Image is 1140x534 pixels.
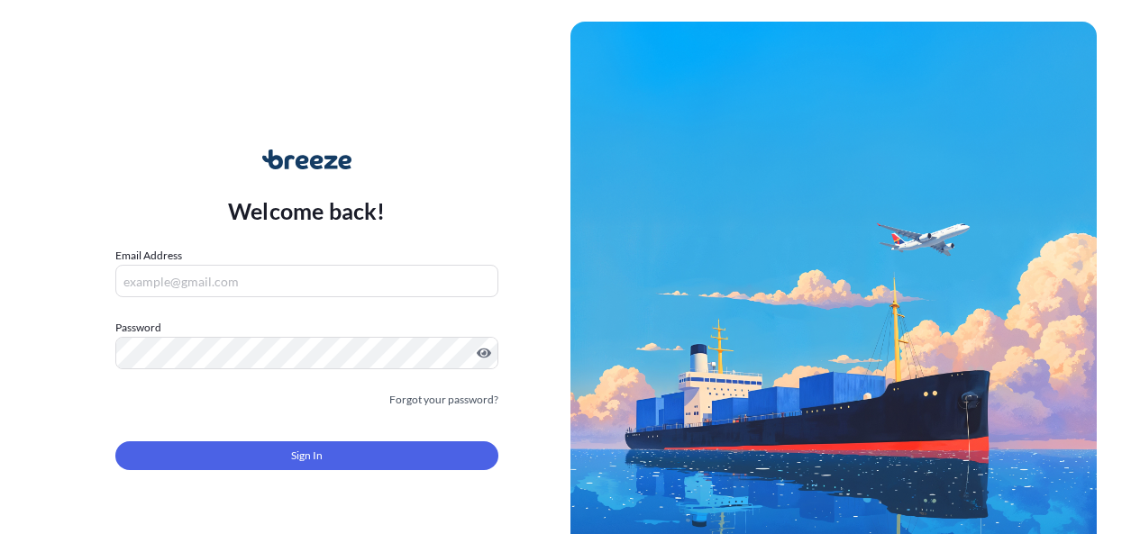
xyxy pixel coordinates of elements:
[115,265,498,297] input: example@gmail.com
[389,391,498,409] a: Forgot your password?
[115,247,182,265] label: Email Address
[115,319,498,337] label: Password
[228,196,386,225] p: Welcome back!
[291,447,323,465] span: Sign In
[477,346,491,360] button: Show password
[115,441,498,470] button: Sign In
